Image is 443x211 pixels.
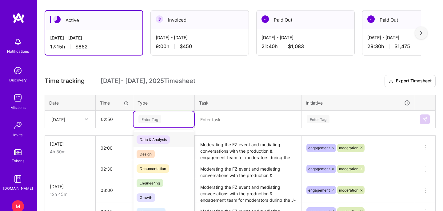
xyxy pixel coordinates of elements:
div: Active [45,11,142,30]
button: Export Timesheet [385,75,436,87]
span: Engineering [137,179,163,187]
textarea: Moderating the FZ event and mediating conversations with the production & engagement team for mod... [195,179,301,202]
img: guide book [12,173,24,185]
span: [DATE] - [DATE] , 2025 Timesheet [101,77,195,85]
img: bell [12,36,24,48]
img: teamwork [12,92,24,104]
span: Time tracking [45,77,85,85]
div: Initiative [306,99,410,106]
span: $450 [180,43,192,50]
span: moderation [339,167,358,171]
textarea: Moderating the FZ event and mediating conversations with the production & engagement team for mod... [195,136,301,159]
span: engagement [308,167,330,171]
img: Paid Out [261,15,269,23]
div: [DATE] [50,183,90,190]
div: [DATE] [51,116,65,122]
div: Discovery [9,77,27,83]
div: 4h 30m [50,148,90,155]
img: logo [12,12,25,23]
input: HH:MM [96,111,133,127]
i: icon Chevron [85,118,88,121]
th: Type [133,95,195,111]
div: [DATE] - [DATE] [261,34,349,41]
div: 12h 45m [50,191,90,197]
span: Design [137,150,155,158]
div: [DOMAIN_NAME] [3,185,33,192]
i: icon Download [389,78,393,85]
img: Paid Out [367,15,375,23]
div: [DATE] [50,141,90,147]
img: right [420,31,422,35]
div: 17:15 h [50,43,138,50]
textarea: Moderating the FZ event and mediating conversations with the production & engagement team for mod... [195,161,301,178]
span: moderation [339,146,358,150]
div: Invoiced [151,10,249,29]
input: HH:MM [96,182,133,198]
div: Time [100,100,129,106]
span: $862 [75,43,88,50]
span: Documentation [137,164,169,173]
img: Invite [12,119,24,132]
div: Enter Tag [138,114,161,124]
img: Invoiced [156,15,163,23]
img: Submit [422,117,427,122]
img: tokens [14,149,22,155]
div: Invite [13,132,23,138]
div: 9:00 h [156,43,244,50]
div: Tokens [12,158,24,164]
div: Paid Out [257,10,354,29]
div: Missions [10,104,26,111]
span: $1,475 [394,43,410,50]
div: [DATE] - [DATE] [50,35,138,41]
span: $1,083 [288,43,304,50]
input: HH:MM [96,140,133,156]
span: moderation [339,188,358,192]
div: Enter Tag [307,114,329,124]
span: Data & Analysis [137,135,170,144]
th: Date [45,95,96,111]
img: Active [53,16,61,23]
img: discovery [12,64,24,77]
input: HH:MM [96,161,133,177]
span: engagement [308,146,330,150]
span: engagement [308,188,330,192]
div: 21:40 h [261,43,349,50]
div: [DATE] - [DATE] [156,34,244,41]
th: Task [195,95,301,111]
div: Notifications [7,48,29,55]
span: Growth [137,193,155,202]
